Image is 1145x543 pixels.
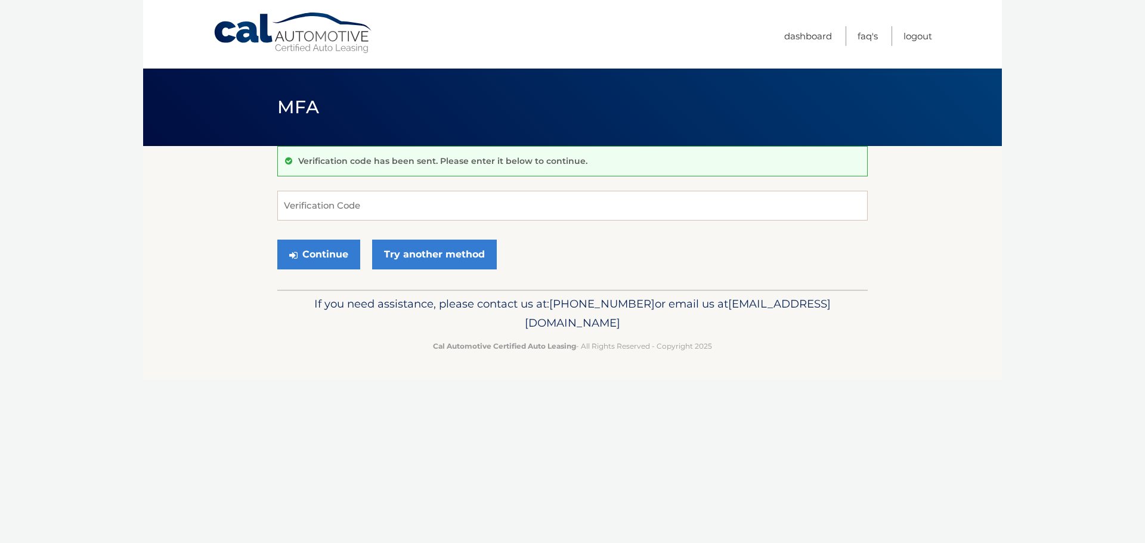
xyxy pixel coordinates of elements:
p: If you need assistance, please contact us at: or email us at [285,294,860,333]
a: Dashboard [784,26,832,46]
a: Logout [903,26,932,46]
strong: Cal Automotive Certified Auto Leasing [433,342,576,350]
a: Cal Automotive [213,12,374,54]
p: Verification code has been sent. Please enter it below to continue. [298,156,587,166]
span: [PHONE_NUMBER] [549,297,655,311]
button: Continue [277,240,360,269]
span: [EMAIL_ADDRESS][DOMAIN_NAME] [525,297,831,330]
a: FAQ's [858,26,878,46]
p: - All Rights Reserved - Copyright 2025 [285,340,860,352]
span: MFA [277,96,319,118]
a: Try another method [372,240,497,269]
input: Verification Code [277,191,868,221]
